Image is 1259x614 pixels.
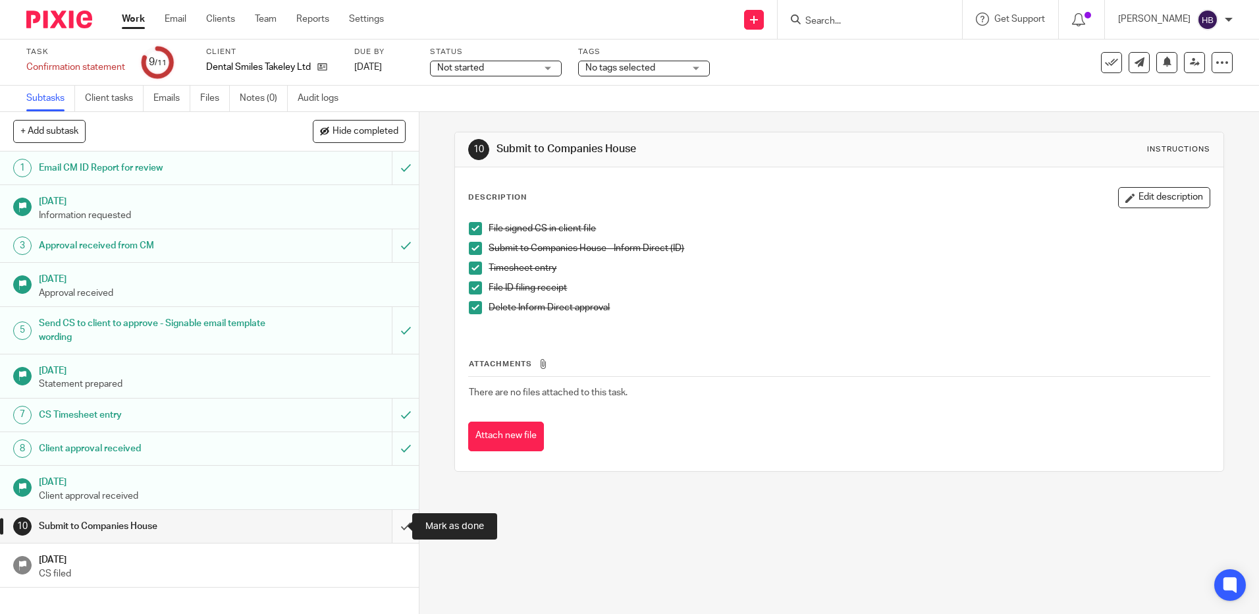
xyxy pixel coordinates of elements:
[349,13,384,26] a: Settings
[39,158,265,178] h1: Email CM ID Report for review
[26,61,125,74] div: Confirmation statement
[39,472,406,489] h1: [DATE]
[200,86,230,111] a: Files
[153,86,190,111] a: Emails
[155,59,167,67] small: /11
[804,16,923,28] input: Search
[296,13,329,26] a: Reports
[39,567,406,580] p: CS filed
[1147,144,1210,155] div: Instructions
[313,120,406,142] button: Hide completed
[255,13,277,26] a: Team
[489,242,1209,255] p: Submit to Companies House - Inform Direct (ID)
[578,47,710,57] label: Tags
[13,237,32,255] div: 3
[26,11,92,28] img: Pixie
[489,281,1209,294] p: File ID filing receipt
[206,61,311,74] p: Dental Smiles Takeley Ltd
[437,63,484,72] span: Not started
[469,388,628,397] span: There are no files attached to this task.
[39,405,265,425] h1: CS Timesheet entry
[354,63,382,72] span: [DATE]
[333,126,398,137] span: Hide completed
[26,47,125,57] label: Task
[585,63,655,72] span: No tags selected
[994,14,1045,24] span: Get Support
[240,86,288,111] a: Notes (0)
[468,192,527,203] p: Description
[39,550,406,567] h1: [DATE]
[1118,187,1210,208] button: Edit description
[39,192,406,208] h1: [DATE]
[85,86,144,111] a: Client tasks
[489,262,1209,275] p: Timesheet entry
[468,422,544,451] button: Attach new file
[122,13,145,26] a: Work
[39,236,265,256] h1: Approval received from CM
[489,222,1209,235] p: File signed CS in client file
[39,287,406,300] p: Approval received
[298,86,348,111] a: Audit logs
[39,377,406,391] p: Statement prepared
[469,360,532,368] span: Attachments
[1197,9,1218,30] img: svg%3E
[489,301,1209,314] p: Delete Inform Direct approval
[206,47,338,57] label: Client
[39,314,265,347] h1: Send CS to client to approve - Signable email template wording
[165,13,186,26] a: Email
[39,439,265,459] h1: Client approval received
[39,489,406,503] p: Client approval received
[496,142,867,156] h1: Submit to Companies House
[149,55,167,70] div: 9
[468,139,489,160] div: 10
[13,439,32,458] div: 8
[354,47,414,57] label: Due by
[430,47,562,57] label: Status
[13,321,32,340] div: 5
[39,209,406,222] p: Information requested
[206,13,235,26] a: Clients
[13,517,32,536] div: 10
[39,269,406,286] h1: [DATE]
[13,406,32,424] div: 7
[13,159,32,177] div: 1
[26,86,75,111] a: Subtasks
[1118,13,1191,26] p: [PERSON_NAME]
[39,516,265,536] h1: Submit to Companies House
[39,361,406,377] h1: [DATE]
[13,120,86,142] button: + Add subtask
